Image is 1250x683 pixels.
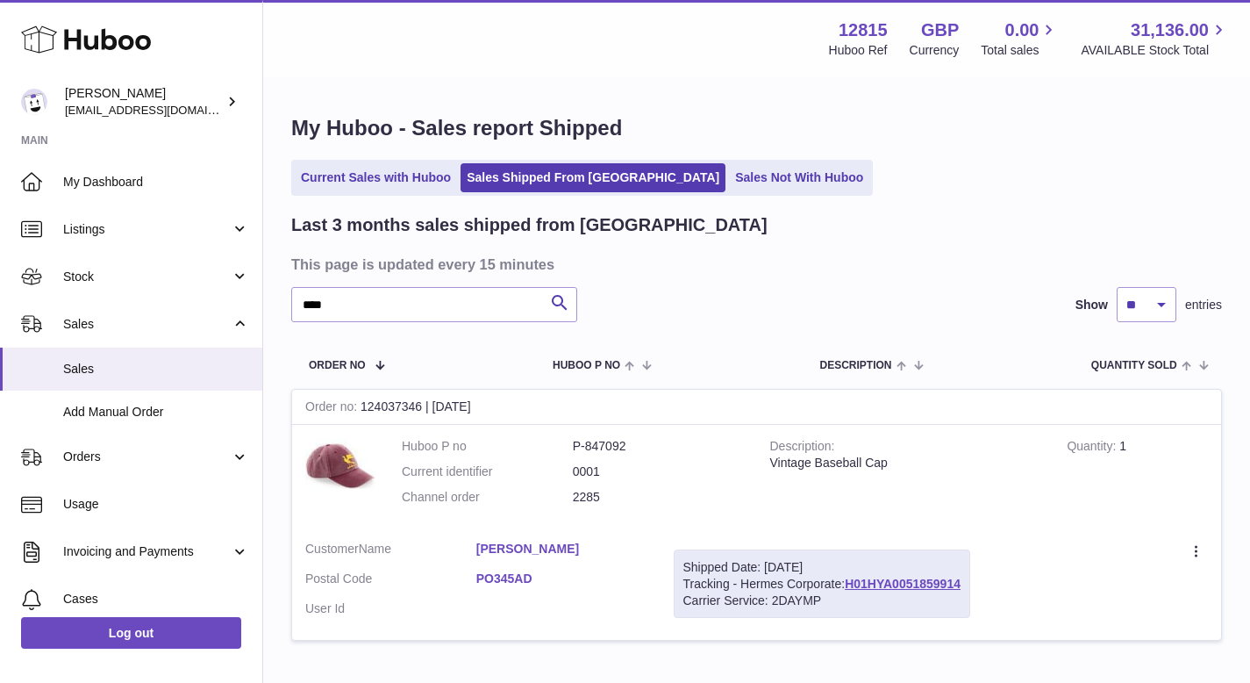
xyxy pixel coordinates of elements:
span: entries [1185,297,1222,313]
a: 0.00 Total sales [981,18,1059,59]
span: Order No [309,360,366,371]
span: AVAILABLE Stock Total [1081,42,1229,59]
div: Currency [910,42,960,59]
img: 1693507706.jpg [305,438,375,489]
h1: My Huboo - Sales report Shipped [291,114,1222,142]
span: Listings [63,221,231,238]
span: Sales [63,361,249,377]
td: 1 [1054,425,1221,528]
div: [PERSON_NAME] [65,85,223,119]
dt: User Id [305,600,476,617]
a: Sales Shipped From [GEOGRAPHIC_DATA] [461,163,725,192]
dt: Name [305,541,476,562]
div: Carrier Service: 2DAYMP [683,593,961,609]
span: 31,136.00 [1131,18,1209,42]
dd: 0001 [573,464,744,480]
label: Show [1075,297,1108,313]
span: Usage [63,496,249,513]
h2: Last 3 months sales shipped from [GEOGRAPHIC_DATA] [291,213,768,237]
span: Huboo P no [553,360,620,371]
dt: Huboo P no [402,438,573,455]
span: Orders [63,449,231,465]
h3: This page is updated every 15 minutes [291,255,1218,274]
div: Tracking - Hermes Corporate: [674,550,970,619]
img: shophawksclub@gmail.com [21,89,47,115]
div: 124037346 | [DATE] [292,390,1221,425]
dd: 2285 [573,489,744,506]
div: Huboo Ref [829,42,888,59]
a: Log out [21,617,241,649]
span: Add Manual Order [63,404,249,421]
a: [PERSON_NAME] [476,541,647,557]
span: Stock [63,269,231,285]
span: Sales [63,316,231,333]
a: Current Sales with Huboo [295,163,457,192]
a: Sales Not With Huboo [729,163,869,192]
dd: P-847092 [573,438,744,455]
a: PO345AD [476,571,647,587]
span: Description [819,360,891,371]
span: Customer [305,542,359,556]
a: H01HYA0051859914 [845,577,961,591]
span: My Dashboard [63,174,249,191]
a: 31,136.00 AVAILABLE Stock Total [1081,18,1229,59]
strong: GBP [921,18,959,42]
span: Quantity Sold [1091,360,1177,371]
span: [EMAIL_ADDRESS][DOMAIN_NAME] [65,103,258,117]
strong: Order no [305,399,361,418]
span: Invoicing and Payments [63,543,231,560]
dt: Channel order [402,489,573,506]
span: Cases [63,591,249,608]
strong: Description [770,439,835,457]
dt: Current identifier [402,464,573,480]
div: Vintage Baseball Cap [770,455,1041,471]
dt: Postal Code [305,571,476,592]
span: Total sales [981,42,1059,59]
strong: Quantity [1067,439,1119,457]
span: 0.00 [1005,18,1039,42]
strong: 12815 [839,18,888,42]
div: Shipped Date: [DATE] [683,559,961,576]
